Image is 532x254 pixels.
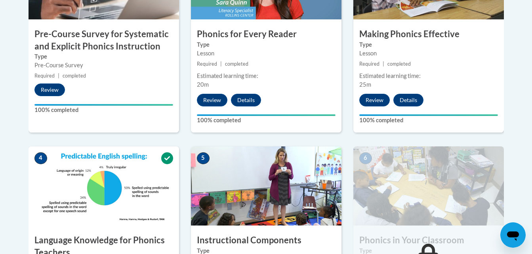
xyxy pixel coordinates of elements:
button: Review [34,83,65,96]
label: 100% completed [197,116,336,125]
span: 6 [359,152,372,164]
label: Type [197,40,336,49]
label: 100% completed [359,116,498,125]
span: Required [359,61,379,67]
img: Course Image [191,146,341,226]
span: 25m [359,81,371,88]
div: Estimated learning time: [359,72,498,80]
span: completed [225,61,248,67]
span: | [383,61,384,67]
label: Type [34,52,173,61]
h3: Phonics for Every Reader [191,28,341,40]
label: Type [359,40,498,49]
div: Your progress [197,114,336,116]
h3: Phonics in Your Classroom [353,234,504,246]
span: 4 [34,152,47,164]
div: Pre-Course Survey [34,61,173,70]
span: 20m [197,81,209,88]
h3: Pre-Course Survey for Systematic and Explicit Phonics Instruction [29,28,179,53]
div: Lesson [197,49,336,58]
iframe: Button to launch messaging window [500,222,526,248]
span: Required [34,73,55,79]
div: Estimated learning time: [197,72,336,80]
div: Your progress [359,114,498,116]
span: | [220,61,222,67]
span: completed [387,61,411,67]
span: | [58,73,59,79]
img: Course Image [29,146,179,226]
button: Review [197,94,227,106]
span: completed [63,73,86,79]
label: 100% completed [34,106,173,114]
div: Lesson [359,49,498,58]
div: Your progress [34,104,173,106]
h3: Instructional Components [191,234,341,246]
button: Review [359,94,390,106]
img: Course Image [353,146,504,226]
span: 5 [197,152,210,164]
span: Required [197,61,217,67]
button: Details [393,94,423,106]
h3: Making Phonics Effective [353,28,504,40]
button: Details [231,94,261,106]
